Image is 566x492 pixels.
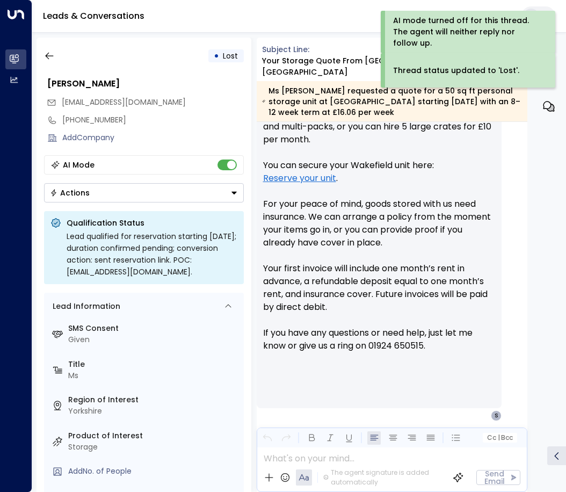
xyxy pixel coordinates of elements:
[393,65,519,76] div: Thread status updated to 'Lost'.
[67,218,237,228] p: Qualification Status
[491,410,502,421] div: S
[49,301,120,312] div: Lead Information
[68,323,240,334] label: SMS Consent
[68,442,240,453] div: Storage
[262,55,528,78] div: Your storage quote from [GEOGRAPHIC_DATA] - Space Station [GEOGRAPHIC_DATA]
[44,183,244,202] div: Button group with a nested menu
[62,97,186,107] span: [EMAIL_ADDRESS][DOMAIN_NAME]
[323,468,445,487] div: The agent signature is added automatically
[68,430,240,442] label: Product of Interest
[68,394,240,406] label: Region of Interest
[62,97,186,108] span: smclery499@gmail.com
[62,132,244,143] div: AddCompany
[43,10,144,22] a: Leads & Conversations
[223,50,238,61] span: Lost
[68,370,240,381] div: Ms
[68,406,240,417] div: Yorkshire
[497,434,499,442] span: |
[50,188,90,198] div: Actions
[67,230,237,278] div: Lead qualified for reservation starting [DATE]; duration confirmed pending; conversion action: se...
[483,433,517,443] button: Cc|Bcc
[262,44,309,55] span: Subject Line:
[262,85,521,118] div: Ms [PERSON_NAME] requested a quote for a 50 sq ft personal storage unit at [GEOGRAPHIC_DATA] star...
[68,334,240,345] div: Given
[62,114,244,126] div: [PHONE_NUMBER]
[44,183,244,202] button: Actions
[214,46,219,66] div: •
[63,160,95,170] div: AI Mode
[279,431,293,445] button: Redo
[47,77,244,90] div: [PERSON_NAME]
[68,466,240,477] div: AddNo. of People
[260,431,274,445] button: Undo
[487,434,513,442] span: Cc Bcc
[68,359,240,370] label: Title
[263,172,336,185] a: Reserve your unit
[393,15,541,49] div: AI mode turned off for this thread. The agent will neither reply nor follow up.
